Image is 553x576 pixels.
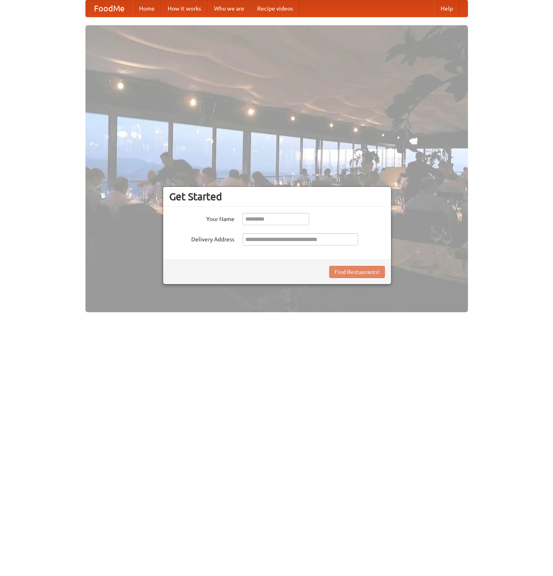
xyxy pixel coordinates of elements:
[169,213,234,223] label: Your Name
[133,0,161,17] a: Home
[251,0,299,17] a: Recipe videos
[208,0,251,17] a: Who we are
[161,0,208,17] a: How it works
[86,0,133,17] a: FoodMe
[169,191,385,203] h3: Get Started
[169,233,234,243] label: Delivery Address
[329,266,385,278] button: Find Restaurants!
[434,0,459,17] a: Help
